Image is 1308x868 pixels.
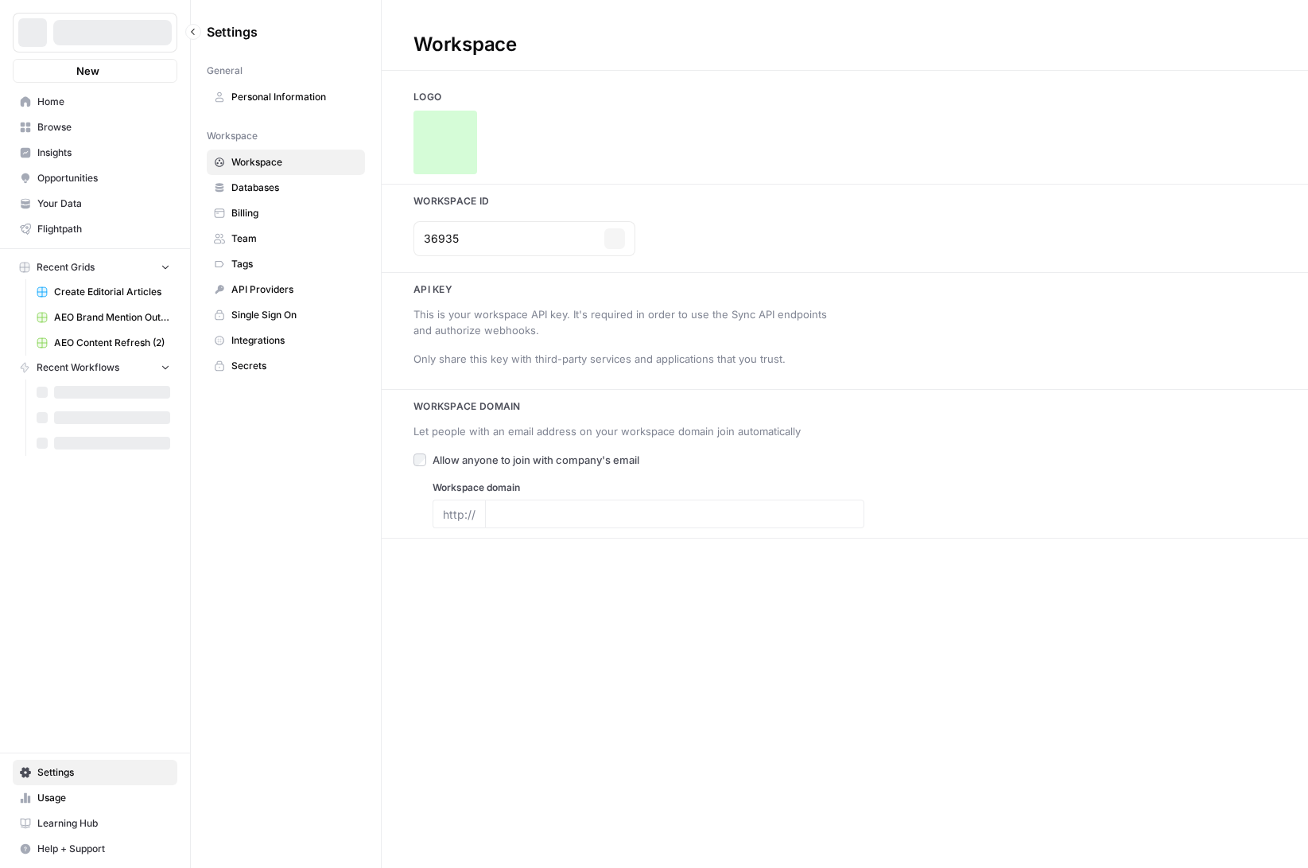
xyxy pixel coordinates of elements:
[13,89,177,115] a: Home
[37,791,170,805] span: Usage
[413,351,845,367] div: Only share this key with third-party services and applications that you trust.
[37,816,170,831] span: Learning Hub
[207,328,365,353] a: Integrations
[413,423,845,439] div: Let people with an email address on your workspace domain join automatically
[13,165,177,191] a: Opportunities
[207,64,243,78] span: General
[37,146,170,160] span: Insights
[231,232,358,246] span: Team
[54,285,170,299] span: Create Editorial Articles
[231,90,358,104] span: Personal Information
[37,222,170,236] span: Flightpath
[13,216,177,242] a: Flightpath
[13,115,177,140] a: Browse
[37,171,170,185] span: Opportunities
[37,842,170,856] span: Help + Support
[13,356,177,380] button: Recent Workflows
[382,399,1308,414] h3: Workspace Domain
[13,836,177,862] button: Help + Support
[37,197,170,211] span: Your Data
[231,155,358,169] span: Workspace
[54,336,170,350] span: AEO Content Refresh (2)
[413,306,845,338] div: This is your workspace API key. It's required in order to use the Sync API endpoints and authoriz...
[13,140,177,165] a: Insights
[207,175,365,200] a: Databases
[231,308,358,322] span: Single Sign On
[207,302,365,328] a: Single Sign On
[76,63,99,79] span: New
[13,811,177,836] a: Learning Hub
[207,200,365,226] a: Billing
[37,765,170,780] span: Settings
[433,452,639,468] span: Allow anyone to join with company's email
[207,22,258,41] span: Settings
[433,500,485,528] div: http://
[29,279,177,305] a: Create Editorial Articles
[231,282,358,297] span: API Providers
[231,359,358,373] span: Secrets
[413,453,426,466] input: Allow anyone to join with company's email
[37,95,170,109] span: Home
[382,32,549,57] div: Workspace
[382,90,1308,104] h3: Logo
[382,282,1308,297] h3: Api key
[231,257,358,271] span: Tags
[54,310,170,325] span: AEO Brand Mention Outreach (7)
[29,330,177,356] a: AEO Content Refresh (2)
[207,84,365,110] a: Personal Information
[29,305,177,330] a: AEO Brand Mention Outreach (7)
[37,360,119,375] span: Recent Workflows
[207,150,365,175] a: Workspace
[13,785,177,811] a: Usage
[13,760,177,785] a: Settings
[13,191,177,216] a: Your Data
[207,251,365,277] a: Tags
[382,194,1308,208] h3: Workspace Id
[13,59,177,83] button: New
[231,206,358,220] span: Billing
[37,120,170,134] span: Browse
[231,333,358,348] span: Integrations
[207,226,365,251] a: Team
[207,129,258,143] span: Workspace
[37,260,95,274] span: Recent Grids
[433,481,864,495] label: Workspace domain
[231,181,358,195] span: Databases
[13,255,177,279] button: Recent Grids
[207,353,365,379] a: Secrets
[207,277,365,302] a: API Providers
